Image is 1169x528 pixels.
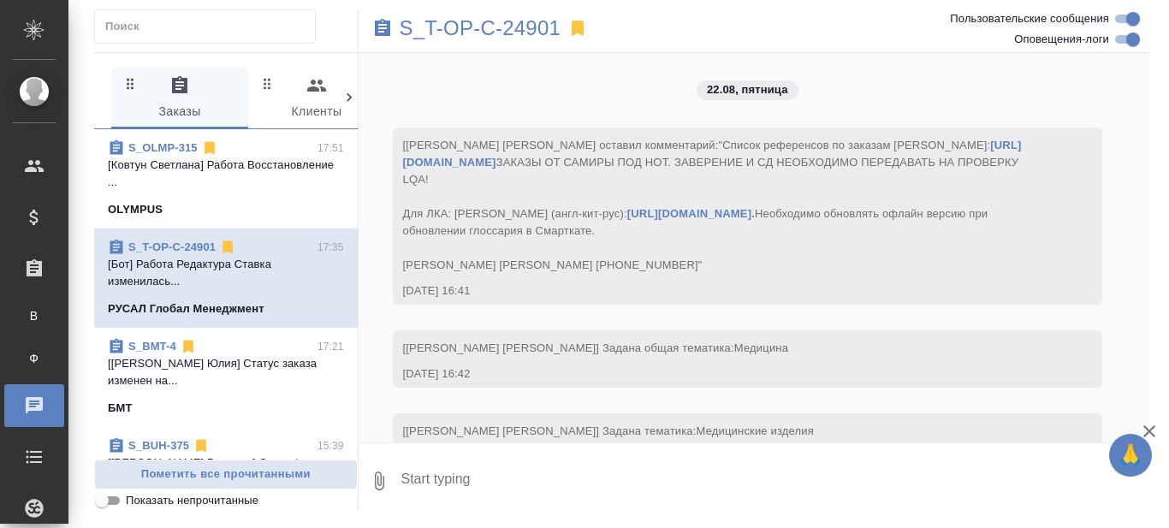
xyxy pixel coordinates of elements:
[13,299,56,333] a: В
[108,400,133,417] p: БМТ
[317,139,344,157] p: 17:51
[317,338,344,355] p: 17:21
[108,300,264,317] p: РУСАЛ Глобал Менеджмент
[201,139,218,157] svg: Отписаться
[707,81,788,98] p: 22.08, пятница
[193,437,210,454] svg: Отписаться
[126,492,258,509] span: Показать непрочитанные
[950,10,1109,27] span: Пользовательские сообщения
[94,460,358,489] button: Пометить все прочитанными
[104,465,348,484] span: Пометить все прочитанными
[403,139,1023,271] span: [[PERSON_NAME] [PERSON_NAME] оставил комментарий:
[108,201,163,218] p: OLYMPUS
[734,341,788,354] span: Медицина
[697,424,814,437] span: Медицинские изделия
[94,427,358,526] div: S_BUH-37515:39[[PERSON_NAME] Валерия] Спецификация OTP-13...Bausch Health
[400,20,561,37] a: S_T-OP-C-24901
[219,239,236,256] svg: Отписаться
[94,129,358,228] div: S_OLMP-31517:51[Ковтун Светлана] Работа Восстановление ...OLYMPUS
[21,307,47,324] span: В
[180,338,197,355] svg: Отписаться
[128,240,216,253] a: S_T-OP-C-24901
[403,424,814,437] span: [[PERSON_NAME] [PERSON_NAME]] Задана тематика:
[128,340,176,353] a: S_BMT-4
[122,75,139,92] svg: Зажми и перетащи, чтобы поменять порядок вкладок
[1014,31,1109,48] span: Оповещения-логи
[403,341,789,354] span: [[PERSON_NAME] [PERSON_NAME]] Задана общая тематика:
[94,328,358,427] div: S_BMT-417:21[[PERSON_NAME] Юлия] Статус заказа изменен на...БМТ
[1116,437,1145,473] span: 🙏
[21,350,47,367] span: Ф
[108,157,344,191] p: [Ковтун Светлана] Работа Восстановление ...
[403,365,1043,383] div: [DATE] 16:42
[13,341,56,376] a: Ф
[122,75,238,122] span: Заказы
[258,75,375,122] span: Клиенты
[317,437,344,454] p: 15:39
[259,75,276,92] svg: Зажми и перетащи, чтобы поменять порядок вкладок
[317,239,344,256] p: 17:35
[105,15,315,39] input: Поиск
[627,207,755,220] a: [URL][DOMAIN_NAME].
[108,355,344,389] p: [[PERSON_NAME] Юлия] Статус заказа изменен на...
[128,439,189,452] a: S_BUH-375
[94,228,358,328] div: S_T-OP-C-2490117:35[Бот] Работа Редактура Ставка изменилась...РУСАЛ Глобал Менеджмент
[128,141,198,154] a: S_OLMP-315
[1109,434,1152,477] button: 🙏
[108,256,344,290] p: [Бот] Работа Редактура Ставка изменилась...
[403,282,1043,300] div: [DATE] 16:41
[108,454,344,489] p: [[PERSON_NAME] Валерия] Спецификация OTP-13...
